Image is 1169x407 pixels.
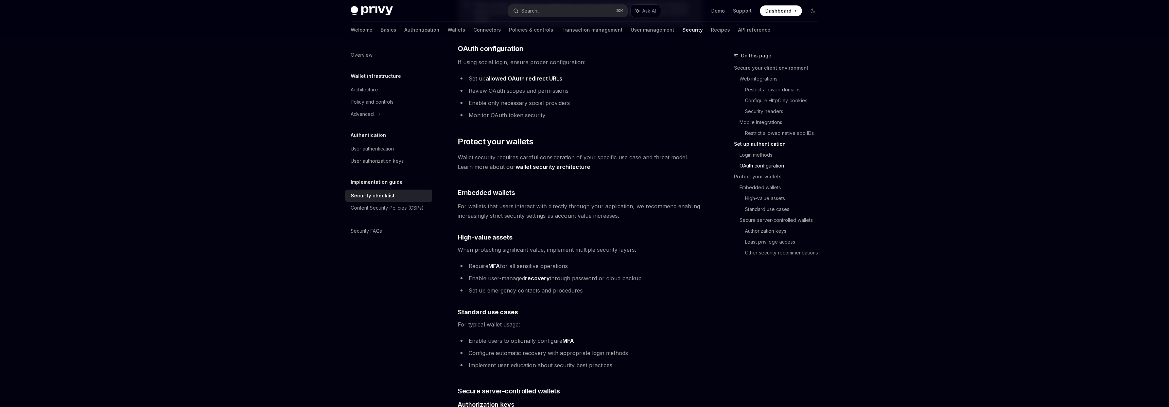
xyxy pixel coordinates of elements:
a: Standard use cases [745,204,824,215]
a: wallet security architecture [516,163,590,171]
h5: Implementation guide [351,178,403,186]
strong: High-value assets [458,234,512,241]
span: Wallet security requires careful consideration of your specific use case and threat model. Learn ... [458,153,703,172]
a: Architecture [345,84,432,96]
a: Authentication [404,22,439,38]
div: Security FAQs [351,227,382,235]
a: Secure your client environment [734,63,824,73]
img: dark logo [351,6,393,16]
a: Connectors [473,22,501,38]
li: Implement user education about security best practices [458,360,703,370]
span: Protect your wallets [458,136,533,147]
a: Mobile integrations [739,117,824,128]
a: User management [631,22,674,38]
span: Ask AI [642,7,656,14]
div: User authentication [351,145,394,153]
a: Dashboard [760,5,802,16]
h5: Wallet infrastructure [351,72,401,80]
h5: Authentication [351,131,386,139]
a: Embedded wallets [739,182,824,193]
span: Embedded wallets [458,188,515,197]
a: Secure server-controlled wallets [739,215,824,226]
a: Other security recommendations [745,247,824,258]
li: Configure automatic recovery with appropriate login methods [458,348,703,358]
a: Set up authentication [734,139,824,149]
a: Welcome [351,22,372,38]
li: Set up emergency contacts and procedures [458,286,703,295]
a: Content Security Policies (CSPs) [345,202,432,214]
a: Authorization keys [745,226,824,236]
a: MFA [488,263,500,270]
strong: OAuth configuration [458,45,523,53]
a: Login methods [739,149,824,160]
a: Wallets [448,22,465,38]
span: For wallets that users interact with directly through your application, we recommend enabling inc... [458,201,703,220]
li: Require for all sensitive operations [458,261,703,271]
a: API reference [738,22,770,38]
div: Content Security Policies (CSPs) [351,204,424,212]
a: Support [733,7,752,14]
a: Restrict allowed domains [745,84,824,95]
a: Policy and controls [345,96,432,108]
div: User authorization keys [351,157,404,165]
button: Ask AI [631,5,661,17]
div: Overview [351,51,372,59]
a: Demo [711,7,725,14]
span: When protecting significant value, implement multiple security layers: [458,245,703,254]
li: Enable only necessary social providers [458,98,703,108]
a: Policies & controls [509,22,553,38]
span: ⌘ K [616,8,623,14]
a: Security [682,22,703,38]
a: User authentication [345,143,432,155]
a: High-value assets [745,193,824,204]
div: Architecture [351,86,378,94]
div: Security checklist [351,192,395,200]
button: Toggle dark mode [807,5,818,16]
span: Dashboard [765,7,791,14]
span: On this page [741,52,771,60]
a: Security checklist [345,190,432,202]
div: Search... [521,7,540,15]
li: Enable users to optionally configure [458,336,703,346]
a: Security FAQs [345,225,432,237]
div: Advanced [351,110,374,118]
a: MFA [562,337,574,344]
a: Protect your wallets [734,171,824,182]
li: Monitor OAuth token security [458,110,703,120]
a: Restrict allowed native app IDs [745,128,824,139]
a: Security headers [745,106,824,117]
a: Web integrations [739,73,824,84]
a: recovery [525,275,549,282]
button: Search...⌘K [508,5,627,17]
span: For typical wallet usage: [458,320,703,329]
a: Transaction management [561,22,623,38]
a: Recipes [711,22,730,38]
a: Overview [345,49,432,61]
a: OAuth configuration [739,160,824,171]
li: Set up [458,74,703,83]
a: User authorization keys [345,155,432,167]
li: Review OAuth scopes and permissions [458,86,703,95]
div: Policy and controls [351,98,394,106]
strong: Standard use cases [458,308,518,316]
a: Basics [381,22,396,38]
li: Enable user-managed through password or cloud backup [458,273,703,283]
span: Secure server-controlled wallets [458,386,560,396]
a: allowed OAuth redirect URLs [486,75,562,82]
a: Least privilege access [745,236,824,247]
span: If using social login, ensure proper configuration: [458,57,703,67]
a: Configure HttpOnly cookies [745,95,824,106]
